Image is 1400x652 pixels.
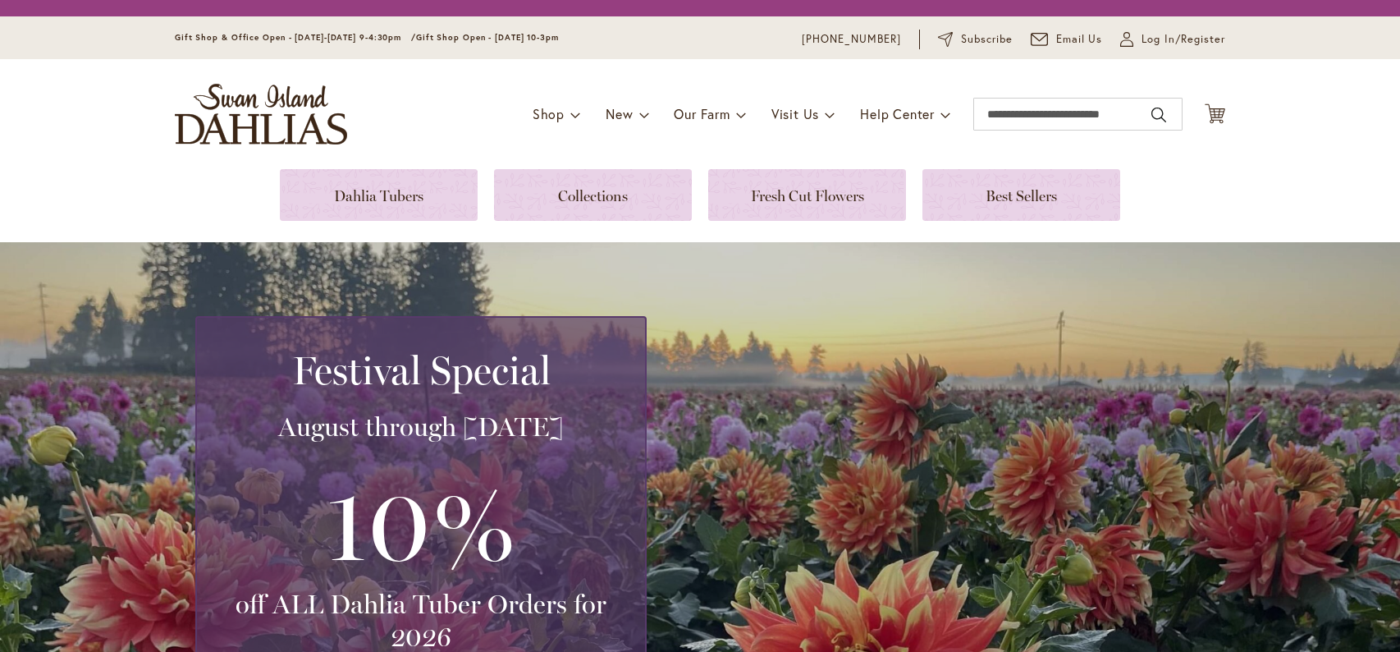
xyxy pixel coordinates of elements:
a: Log In/Register [1120,31,1225,48]
span: Gift Shop & Office Open - [DATE]-[DATE] 9-4:30pm / [175,32,416,43]
span: Shop [533,105,565,122]
span: New [606,105,633,122]
span: Gift Shop Open - [DATE] 10-3pm [416,32,559,43]
a: Subscribe [938,31,1013,48]
h3: August through [DATE] [217,411,625,443]
span: Email Us [1056,31,1103,48]
a: [PHONE_NUMBER] [802,31,901,48]
span: Visit Us [771,105,819,122]
h3: 10% [217,460,625,588]
a: store logo [175,84,347,145]
button: Search [1151,102,1166,128]
span: Log In/Register [1142,31,1225,48]
a: Email Us [1031,31,1103,48]
span: Our Farm [674,105,730,122]
span: Help Center [860,105,935,122]
h2: Festival Special [217,347,625,393]
span: Subscribe [961,31,1013,48]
